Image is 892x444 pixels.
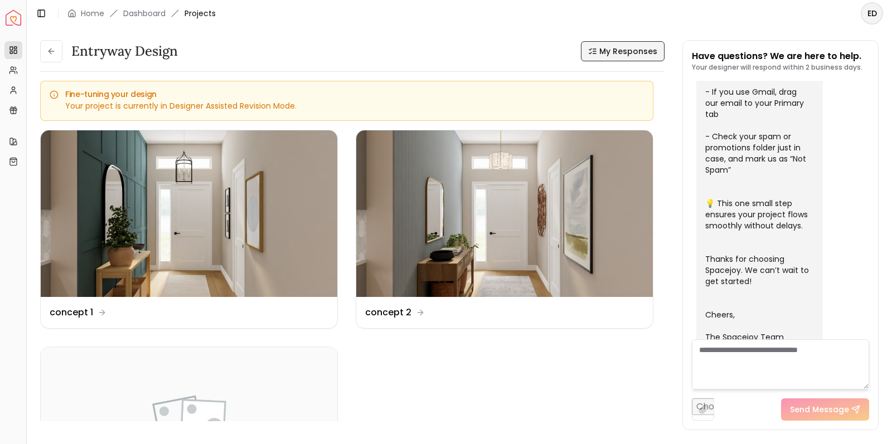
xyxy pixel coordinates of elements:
[356,130,653,329] a: concept 2concept 2
[40,130,338,329] a: concept 1concept 1
[81,8,104,19] a: Home
[581,41,665,61] button: My Responses
[861,2,883,25] button: ED
[41,130,337,297] img: concept 1
[6,10,21,26] a: Spacejoy
[67,8,216,19] nav: breadcrumb
[599,46,657,57] span: My Responses
[50,306,93,319] dd: concept 1
[365,306,411,319] dd: concept 2
[692,63,862,72] p: Your designer will respond within 2 business days.
[50,90,644,98] h5: Fine-tuning your design
[692,50,862,63] p: Have questions? We are here to help.
[185,8,216,19] span: Projects
[862,3,882,23] span: ED
[71,42,178,60] h3: entryway design
[123,8,166,19] a: Dashboard
[6,10,21,26] img: Spacejoy Logo
[50,100,644,111] div: Your project is currently in Designer Assisted Revision Mode.
[356,130,653,297] img: concept 2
